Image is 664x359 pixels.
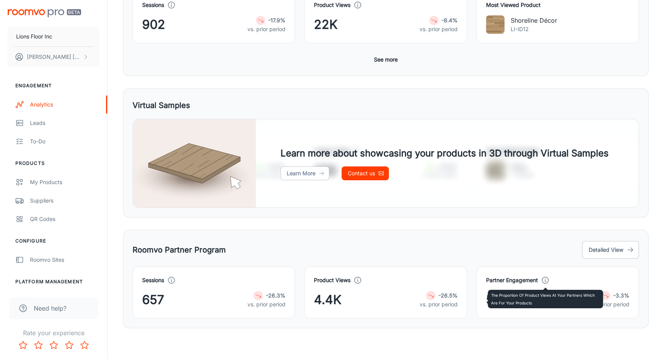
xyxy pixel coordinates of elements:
p: vs. prior period [591,300,629,309]
strong: -26.3% [266,292,286,299]
strong: -17.9% [268,17,286,23]
h4: Learn more about showcasing your products in 3D through Virtual Samples [281,146,609,160]
h4: Sessions [142,276,164,284]
button: Rate 1 star [15,337,31,353]
button: Lions Floor Inc [8,27,100,47]
div: Roomvo Sites [30,256,100,264]
span: 902 [142,15,165,34]
strong: -8.4% [442,17,458,23]
strong: -3.3% [613,292,629,299]
p: Shoreline Décor [511,16,557,25]
p: vs. prior period [247,25,286,33]
div: QR Codes [30,215,100,223]
h4: Product Views [314,276,350,284]
span: 4.4K [314,291,342,309]
h4: Most Viewed Product [486,1,629,9]
button: Detailed View [582,241,639,259]
span: Need help? [34,304,66,313]
p: LI-ID12 [511,25,557,33]
img: Roomvo PRO Beta [8,9,81,17]
p: Lions Floor Inc [16,32,52,41]
button: Rate 4 star [61,337,77,353]
p: vs. prior period [420,25,458,33]
h4: Partner Engagement [486,276,538,284]
button: Rate 2 star [31,337,46,353]
h5: Virtual Samples [133,100,190,111]
h5: Roomvo Partner Program [133,244,226,256]
h4: Sessions [142,1,164,9]
div: Suppliers [30,196,100,205]
p: The proportion of product views at your partners which are for your products [491,291,600,307]
a: Contact us [342,166,389,180]
p: Rate your experience [6,328,101,337]
div: Leads [30,119,100,127]
p: [PERSON_NAME] [PERSON_NAME] [27,53,81,61]
h4: Product Views [314,1,350,9]
img: Shoreline Décor [486,15,505,34]
strong: -26.5% [438,292,458,299]
div: Analytics [30,100,100,109]
p: vs. prior period [247,300,286,309]
span: 5% [486,291,505,309]
a: Learn More [281,166,329,180]
span: 22K [314,15,338,34]
p: vs. prior period [420,300,458,309]
div: My Products [30,178,100,186]
button: Rate 3 star [46,337,61,353]
button: See more [371,53,401,66]
button: Rate 5 star [77,337,92,353]
div: To-do [30,137,100,146]
button: [PERSON_NAME] [PERSON_NAME] [8,47,100,67]
span: 657 [142,291,164,309]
